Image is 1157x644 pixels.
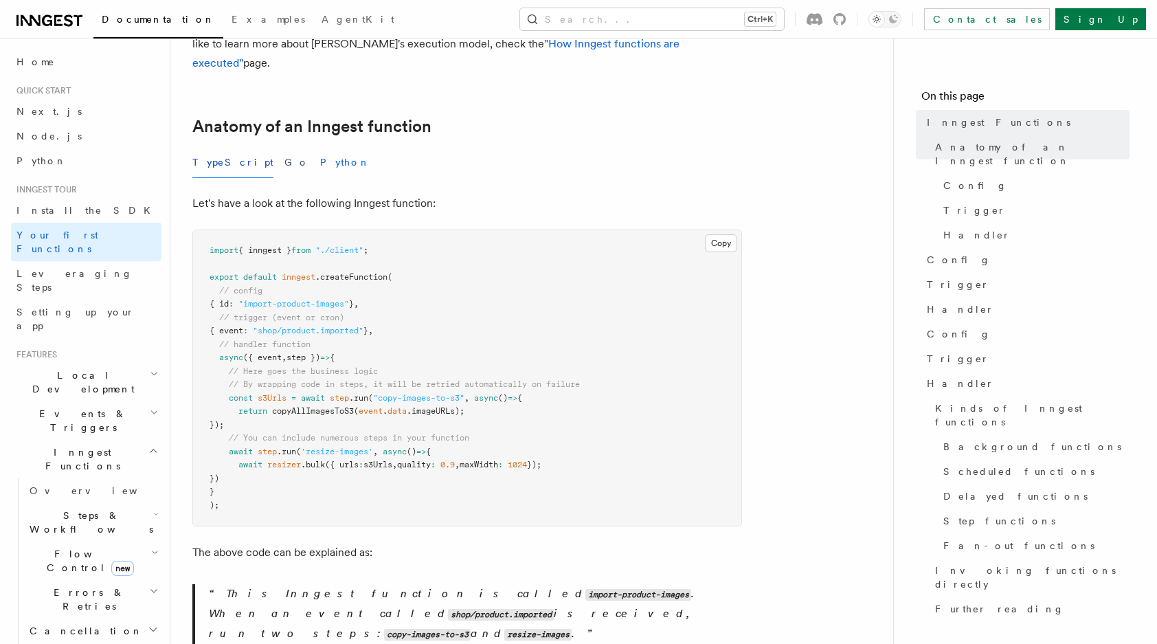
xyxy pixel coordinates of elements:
[397,460,431,469] span: quality
[219,313,344,322] span: // trigger (event or cron)
[368,326,373,335] span: ,
[238,406,267,416] span: return
[272,406,354,416] span: copyAllImagesToS3
[301,447,373,456] span: 'resize-images'
[24,503,161,542] button: Steps & Workflows
[943,203,1006,217] span: Trigger
[460,460,498,469] span: maxWidth
[363,326,368,335] span: }
[210,487,214,496] span: }
[354,299,359,309] span: ,
[349,299,354,309] span: }
[301,460,325,469] span: .bulk
[935,564,1130,591] span: Invoking functions directly
[210,272,238,282] span: export
[11,85,71,96] span: Quick start
[527,460,541,469] span: });
[938,459,1130,484] a: Scheduled functions
[258,447,277,456] span: step
[363,460,392,469] span: s3Urls
[705,234,737,252] button: Copy
[745,12,776,26] kbd: Ctrl+K
[325,460,359,469] span: ({ urls
[24,580,161,619] button: Errors & Retries
[930,558,1130,597] a: Invoking functions directly
[508,393,517,403] span: =>
[11,198,161,223] a: Install the SDK
[330,353,335,362] span: {
[407,406,464,416] span: .imageURLs);
[935,602,1064,616] span: Further reading
[330,393,349,403] span: step
[11,445,148,473] span: Inngest Functions
[11,349,57,360] span: Features
[930,597,1130,621] a: Further reading
[192,194,742,213] p: Let's have a look at the following Inngest function:
[24,624,143,638] span: Cancellation
[16,307,135,331] span: Setting up your app
[11,99,161,124] a: Next.js
[16,55,55,69] span: Home
[232,14,305,25] span: Examples
[387,406,407,416] span: data
[210,420,224,430] span: });
[192,543,742,562] p: The above code can be explained as:
[383,406,387,416] span: .
[921,272,1130,297] a: Trigger
[440,460,455,469] span: 0.9
[927,352,989,366] span: Trigger
[210,326,243,335] span: { event
[111,561,134,576] span: new
[282,353,287,362] span: ,
[24,547,151,575] span: Flow Control
[383,447,407,456] span: async
[11,148,161,173] a: Python
[229,447,253,456] span: await
[943,179,1007,192] span: Config
[927,302,994,316] span: Handler
[229,433,469,443] span: // You can include numerous steps in your function
[921,247,1130,272] a: Config
[363,245,368,255] span: ;
[921,322,1130,346] a: Config
[229,299,234,309] span: :
[938,198,1130,223] a: Trigger
[520,8,784,30] button: Search...Ctrl+K
[373,447,378,456] span: ,
[192,117,431,136] a: Anatomy of an Inngest function
[16,205,159,216] span: Install the SDK
[11,49,161,74] a: Home
[11,368,150,396] span: Local Development
[11,401,161,440] button: Events & Triggers
[464,393,469,403] span: ,
[921,297,1130,322] a: Handler
[322,14,394,25] span: AgentKit
[938,484,1130,509] a: Delayed functions
[287,353,320,362] span: step })
[431,460,436,469] span: :
[384,629,471,641] code: copy-images-to-s3
[407,447,416,456] span: ()
[943,228,1011,242] span: Handler
[320,353,330,362] span: =>
[229,379,580,389] span: // By wrapping code in steps, it will be retried automatically on failure
[296,447,301,456] span: (
[943,465,1094,478] span: Scheduled functions
[243,353,282,362] span: ({ event
[935,401,1130,429] span: Kinds of Inngest functions
[448,609,554,621] code: shop/product.imported
[517,393,522,403] span: {
[930,135,1130,173] a: Anatomy of an Inngest function
[320,147,370,178] button: Python
[210,299,229,309] span: { id
[24,478,161,503] a: Overview
[426,447,431,456] span: {
[229,393,253,403] span: const
[921,346,1130,371] a: Trigger
[315,245,363,255] span: "./client"
[504,629,572,641] code: resize-images
[192,15,742,73] p: This page covers components of an Inngest function, as well as introduces different kinds of func...
[93,4,223,38] a: Documentation
[585,589,691,601] code: import-product-images
[209,584,742,644] p: This Inngest function is called . When an event called is received, run two steps: and .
